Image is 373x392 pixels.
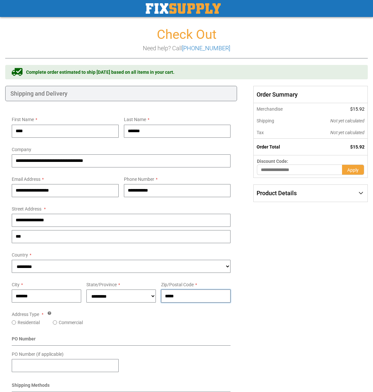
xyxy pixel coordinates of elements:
[257,159,288,164] span: Discount Code:
[12,147,31,152] span: Company
[257,118,274,123] span: Shipping
[59,319,83,326] label: Commercial
[146,3,221,14] a: store logo
[254,127,304,139] th: Tax
[124,177,154,182] span: Phone Number
[5,86,237,102] div: Shipping and Delivery
[12,117,34,122] span: First Name
[254,103,304,115] th: Merchandise
[257,190,297,196] span: Product Details
[253,86,368,103] span: Order Summary
[12,336,231,346] div: PO Number
[342,165,364,175] button: Apply
[182,45,230,52] a: [PHONE_NUMBER]
[12,252,28,258] span: Country
[26,69,174,75] span: Complete order estimated to ship [DATE] based on all items in your cart.
[12,382,231,392] div: Shipping Methods
[330,130,365,135] span: Not yet calculated
[12,282,20,287] span: City
[18,319,40,326] label: Residential
[12,312,39,317] span: Address Type
[347,167,359,173] span: Apply
[86,282,117,287] span: State/Province
[330,118,365,123] span: Not yet calculated
[124,117,146,122] span: Last Name
[257,144,280,149] strong: Order Total
[161,282,194,287] span: Zip/Postal Code
[350,144,365,149] span: $15.92
[350,106,365,112] span: $15.92
[12,206,41,212] span: Street Address
[5,45,368,52] h3: Need help? Call
[12,352,64,357] span: PO Number (if applicable)
[146,3,221,14] img: Fix Industrial Supply
[5,27,368,42] h1: Check Out
[12,177,40,182] span: Email Address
